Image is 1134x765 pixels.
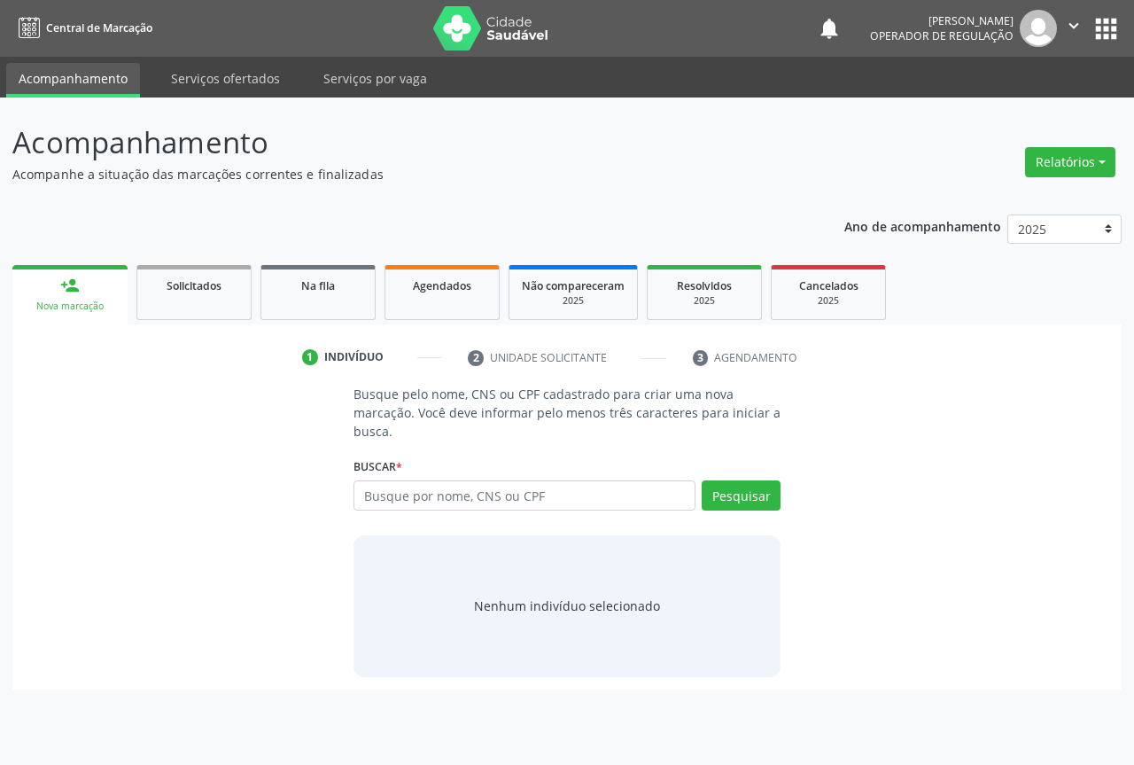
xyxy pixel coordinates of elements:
button: Pesquisar [702,480,781,511]
div: 1 [302,349,318,365]
input: Busque por nome, CNS ou CPF [353,480,695,511]
a: Central de Marcação [12,13,152,43]
button:  [1057,10,1091,47]
div: 2025 [522,294,625,308]
a: Serviços por vaga [311,63,439,94]
div: 2025 [784,294,873,308]
span: Na fila [301,278,335,293]
a: Serviços ofertados [159,63,292,94]
span: Operador de regulação [870,28,1014,43]
button: Relatórios [1025,147,1115,177]
label: Buscar [353,453,402,480]
p: Acompanhe a situação das marcações correntes e finalizadas [12,165,788,183]
button: apps [1091,13,1122,44]
span: Central de Marcação [46,20,152,35]
span: Resolvidos [677,278,732,293]
div: person_add [60,276,80,295]
div: Nenhum indivíduo selecionado [474,597,660,615]
p: Acompanhamento [12,121,788,165]
div: Indivíduo [324,349,384,365]
p: Busque pelo nome, CNS ou CPF cadastrado para criar uma nova marcação. Você deve informar pelo men... [353,385,781,441]
div: Nova marcação [25,300,115,313]
div: 2025 [660,294,749,308]
span: Cancelados [799,278,858,293]
p: Ano de acompanhamento [844,215,1001,237]
span: Não compareceram [522,278,625,293]
i:  [1064,16,1084,35]
span: Agendados [413,278,471,293]
div: [PERSON_NAME] [870,13,1014,28]
span: Solicitados [167,278,221,293]
a: Acompanhamento [6,63,140,98]
button: notifications [817,16,842,41]
img: img [1020,10,1057,47]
